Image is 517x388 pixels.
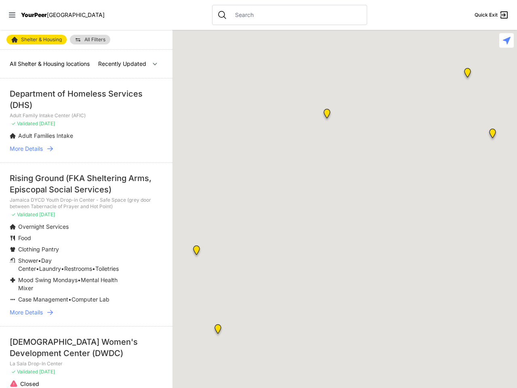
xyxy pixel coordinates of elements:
span: ✓ Validated [11,211,38,217]
span: • [92,265,95,272]
p: Jamaica DYCD Youth Drop-in Center - Safe Space (grey door between Tabernacle of Prayer and Hot Po... [10,197,163,210]
span: Overnight Services [18,223,69,230]
span: • [36,265,39,272]
p: Closed [20,380,144,388]
p: La Sala Drop-In Center [10,361,163,367]
span: More Details [10,145,43,153]
a: Quick Exit [475,10,509,20]
span: • [61,265,64,272]
span: Adult Families Intake [18,132,73,139]
span: Quick Exit [475,12,498,18]
div: Trinity Lutheran Church [322,109,332,122]
span: [GEOGRAPHIC_DATA] [47,11,105,18]
span: Restrooms [64,265,92,272]
div: Rising Ground (FKA Sheltering Arms, Episcopal Social Services) [10,173,163,195]
a: Shelter & Housing [6,35,67,44]
span: Toiletries [95,265,119,272]
span: Computer Lab [71,296,109,303]
a: YourPeer[GEOGRAPHIC_DATA] [21,13,105,17]
span: More Details [10,308,43,316]
span: All Filters [84,37,105,42]
div: Hamilton Senior Center [213,324,223,337]
div: Administrative Office, No Walk-Ins [191,245,202,258]
span: Clothing Pantry [18,246,59,253]
span: All Shelter & Housing locations [10,60,90,67]
a: More Details [10,308,163,316]
span: • [38,257,41,264]
div: [DEMOGRAPHIC_DATA] Women's Development Center (DWDC) [10,336,163,359]
span: Case Management [18,296,68,303]
span: [DATE] [39,369,55,375]
span: YourPeer [21,11,47,18]
span: ✓ Validated [11,120,38,127]
span: [DATE] [39,120,55,127]
div: Department of Homeless Services (DHS) [10,88,163,111]
span: • [68,296,71,303]
div: 820 MRT Residential Chemical Dependence Treatment Program [462,68,473,81]
input: Search [230,11,362,19]
span: Laundry [39,265,61,272]
span: Food [18,234,31,241]
a: All Filters [70,35,110,44]
span: • [78,276,81,283]
span: Shower [18,257,38,264]
a: More Details [10,145,163,153]
p: Adult Family Intake Center (AFIC) [10,112,163,119]
span: Mood Swing Mondays [18,276,78,283]
span: ✓ Validated [11,369,38,375]
span: [DATE] [39,211,55,217]
span: Shelter & Housing [21,37,62,42]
